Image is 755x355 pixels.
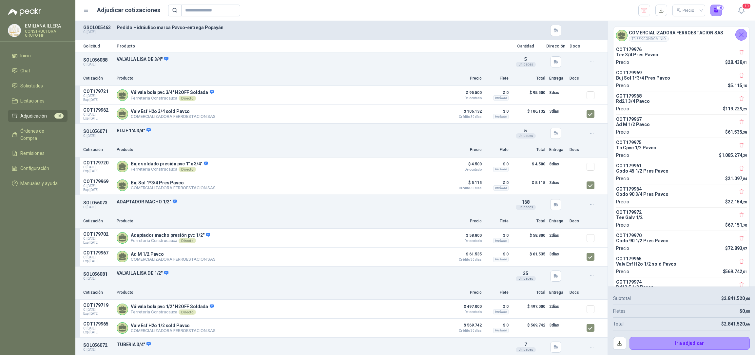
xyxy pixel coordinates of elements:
div: Incluido [493,328,509,333]
p: Cantidad [509,44,542,48]
p: COMERCIALIZADORA FERROESTACION SAS [131,114,216,119]
p: GSOL005463 [83,25,113,30]
span: Manuales y ayuda [20,180,58,187]
span: ,97 [742,247,747,251]
p: Ad M 1/2 Pavco [131,252,216,257]
p: Fletes [613,308,626,315]
p: $ [725,221,747,229]
p: Total [513,290,545,296]
p: COT179969 [616,70,747,75]
button: Cerrar [735,29,747,41]
a: Manuales y ayuda [8,177,68,190]
span: Crédito 30 días [449,115,482,119]
span: Exp: [DATE] [83,259,113,263]
p: VALVULA LISA DE 3/4" [117,56,505,62]
p: Producto [117,218,445,224]
p: Válvula bola pvc 1/2" H2OFF Soldada [131,304,214,310]
p: Pedido Hidráulico marca Pavco-entrega Popayán [117,25,505,30]
span: De contado [449,97,482,100]
p: Precio [616,221,629,229]
span: C: [DATE] [83,184,113,188]
span: Exp: [DATE] [83,312,113,316]
span: Crédito 30 días [449,329,482,332]
img: Company Logo [8,24,21,37]
p: Precio [616,59,629,66]
p: Flete [486,290,509,296]
span: Exp: [DATE] [83,169,113,173]
p: $ 569.742 [513,321,545,334]
p: Precio [616,245,629,252]
span: Crédito 30 días [449,187,482,190]
span: ,10 [742,84,747,88]
p: Tee Galv 1/2 [616,215,747,220]
span: De contado [449,168,482,171]
p: Cotización [83,75,113,82]
p: Buj Sol 1*3/4 Pres Pavco [616,75,747,81]
span: C: [DATE] [83,255,113,259]
p: COT179967 [616,117,747,122]
div: Precio [676,6,695,15]
button: 16 [710,5,722,16]
p: COT179965 [616,256,747,261]
p: C: [DATE] [83,63,113,66]
p: COMERCIALIZADORA FERROESTACION SAS [131,185,216,190]
a: Adjudicación16 [8,110,68,122]
p: 3 días [549,107,566,115]
p: $ [723,268,747,275]
p: 8 días [549,89,566,97]
p: Dirección [546,44,566,48]
p: Ferreteria Construcauca [131,238,210,243]
span: ,84 [742,177,747,181]
span: Remisiones [20,150,45,157]
p: $ 0 [486,250,509,258]
p: Buj Sol 1*3/4 Pres Pavco [131,180,216,185]
p: Flete [486,147,509,153]
span: Exp: [DATE] [83,330,113,334]
p: Ferreteria Construcauca [131,167,208,172]
p: $ 0 [486,89,509,97]
p: Ferreteria Construcauca [131,96,214,101]
p: COT179961 [616,163,747,168]
p: $ 497.000 [449,303,482,314]
p: C: [DATE] [83,277,113,281]
p: EMILIANA ILLERA [25,24,68,28]
a: Chat [8,65,68,77]
p: Docs [570,44,583,48]
div: Directo [179,167,196,172]
p: Producto [117,44,505,48]
p: COMERCIALIZADORA FERROESTACION SAS [131,328,216,333]
p: COT179968 [616,93,747,99]
p: SOL056088 [83,57,113,63]
span: C: [DATE] [83,113,113,117]
div: Unidades [516,347,536,352]
p: $ 61.535 [513,250,545,263]
span: 21.097 [728,176,747,181]
span: 2.841.520 [724,296,750,301]
span: ,38 [742,130,747,135]
p: Precio [616,128,629,136]
p: $ [725,59,747,66]
p: COT179720 [83,160,113,165]
p: COT179962 [83,107,113,113]
p: $ 497.000 [513,303,545,316]
p: Adaptador macho presión pvc 1/2" [131,233,210,238]
p: $ [725,175,747,182]
p: Solicitud [83,44,113,48]
p: COT179974 [616,279,747,285]
p: 2 días [549,232,566,239]
p: Precio [449,218,482,224]
p: $ [725,198,747,205]
span: 5 [524,57,527,62]
a: Inicio [8,49,68,62]
p: Total [513,75,545,82]
div: Incluido [493,257,509,262]
p: $ [721,320,750,327]
p: 8 días [549,160,566,168]
span: De contado [449,239,482,243]
p: Valv Esf H2o 1/2 sold Pavco [131,323,216,328]
p: Precio [449,290,482,296]
div: Incluido [493,238,509,243]
a: Solicitudes [8,80,68,92]
p: Codo 90 3/4 Pres Pavco [616,192,747,197]
p: Tee 3/4 Pres Pavco [616,52,747,57]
